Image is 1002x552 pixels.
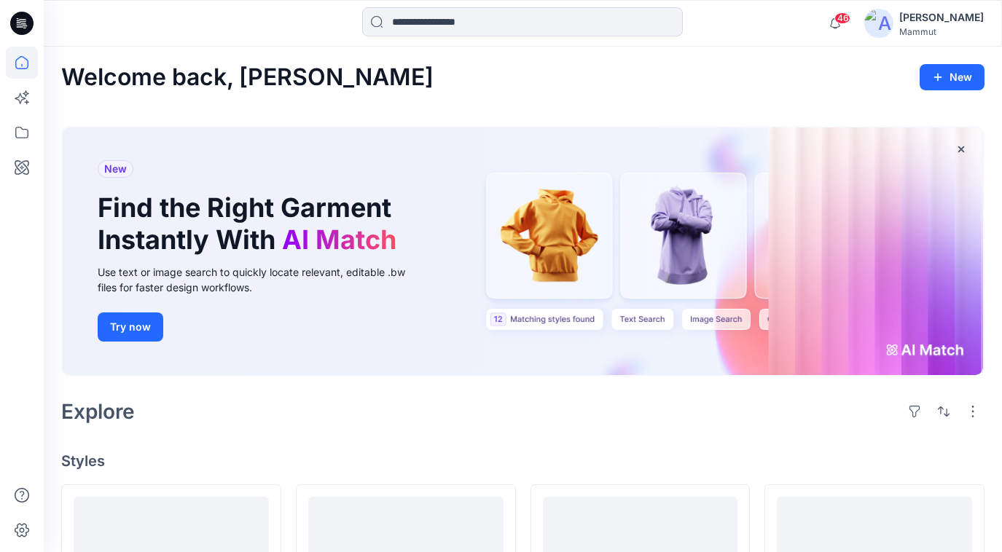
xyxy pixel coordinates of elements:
[104,160,127,178] span: New
[98,312,163,342] button: Try now
[61,452,985,470] h4: Styles
[98,192,404,255] h1: Find the Right Garment Instantly With
[920,64,985,90] button: New
[864,9,893,38] img: avatar
[282,224,396,256] span: AI Match
[61,64,434,91] h2: Welcome back, [PERSON_NAME]
[899,26,984,37] div: Mammut
[899,9,984,26] div: [PERSON_NAME]
[834,12,850,24] span: 46
[61,400,135,423] h2: Explore
[98,264,426,295] div: Use text or image search to quickly locate relevant, editable .bw files for faster design workflows.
